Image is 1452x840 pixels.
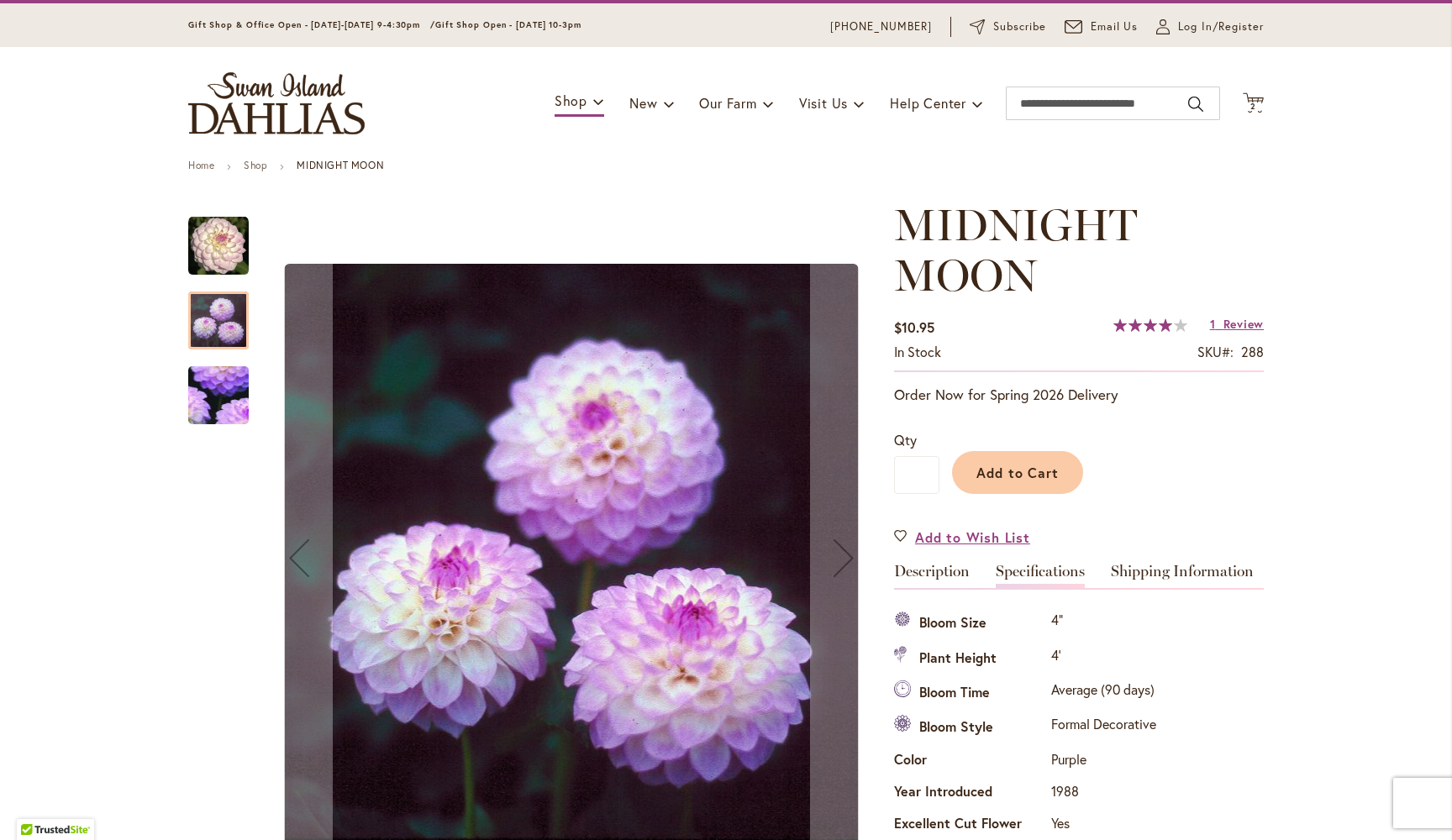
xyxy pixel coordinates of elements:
[1047,778,1160,810] td: 1988
[894,318,934,336] span: $10.95
[1156,18,1264,35] a: Log In/Register
[993,18,1046,35] span: Subscribe
[1047,641,1160,675] td: 4'
[894,431,917,449] span: Qty
[894,778,1047,810] th: Year Introduced
[894,676,1047,711] th: Bloom Time
[629,94,657,112] span: New
[894,198,1137,302] span: MIDNIGHT MOON
[188,349,249,424] div: MIDNIGHT MOON
[970,18,1046,35] a: Subscribe
[894,343,941,362] div: Availability
[1197,343,1234,360] strong: SKU
[1047,745,1160,777] td: Purple
[1065,18,1139,35] a: Email Us
[435,19,581,30] span: Gift Shop Open - [DATE] 10-3pm
[1047,676,1160,711] td: Average (90 days)
[699,94,756,112] span: Our Farm
[297,159,384,171] strong: MIDNIGHT MOON
[894,343,941,360] span: In stock
[894,711,1047,745] th: Bloom Style
[952,451,1083,494] button: Add to Cart
[1047,711,1160,745] td: Formal Decorative
[188,19,435,30] span: Gift Shop & Office Open - [DATE]-[DATE] 9-4:30pm /
[555,92,587,109] span: Shop
[13,780,60,827] iframe: Launch Accessibility Center
[188,216,249,276] img: MIDNIGHT MOON
[894,745,1047,777] th: Color
[830,18,932,35] a: [PHONE_NUMBER]
[799,94,848,112] span: Visit Us
[160,338,278,454] img: MIDNIGHT MOON
[1210,316,1264,332] a: 1 Review
[1210,316,1216,332] span: 1
[890,94,966,112] span: Help Center
[1047,606,1160,641] td: 4"
[996,564,1085,588] a: Specifications
[894,385,1264,405] p: Order Now for Spring 2026 Delivery
[894,641,1047,675] th: Plant Height
[1178,18,1264,35] span: Log In/Register
[1243,92,1264,115] button: 2
[1113,318,1187,332] div: 80%
[188,200,266,275] div: MIDNIGHT MOON
[244,159,267,171] a: Shop
[188,275,266,349] div: MIDNIGHT MOON
[894,564,970,588] a: Description
[894,606,1047,641] th: Bloom Size
[188,159,214,171] a: Home
[976,464,1060,481] span: Add to Cart
[915,528,1030,547] span: Add to Wish List
[1250,101,1256,112] span: 2
[1241,343,1264,362] div: 288
[1111,564,1254,588] a: Shipping Information
[1223,316,1264,332] span: Review
[188,72,365,134] a: store logo
[1091,18,1139,35] span: Email Us
[894,528,1030,547] a: Add to Wish List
